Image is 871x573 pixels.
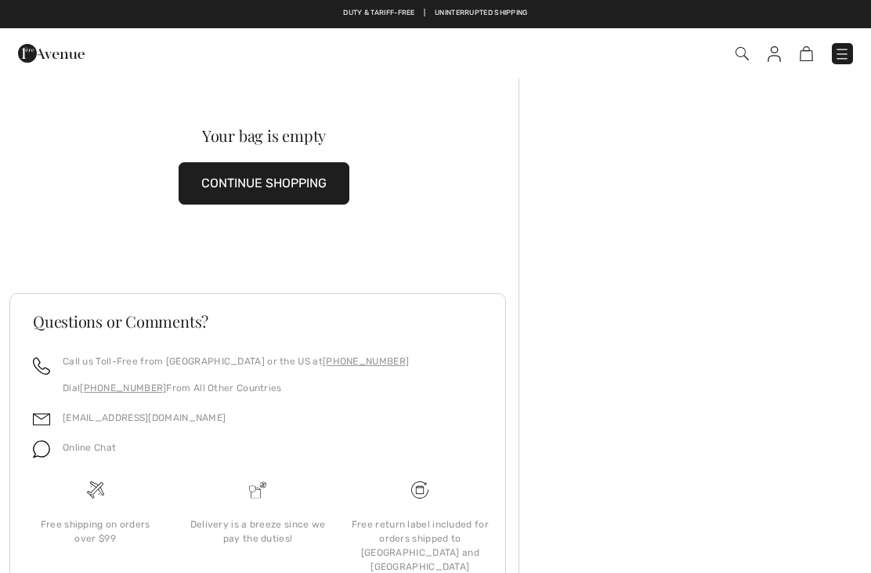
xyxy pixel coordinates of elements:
[179,162,349,205] button: CONTINUE SHOPPING
[735,47,749,60] img: Search
[411,481,428,499] img: Free shipping on orders over $99
[18,38,85,69] img: 1ère Avenue
[189,517,326,546] div: Delivery is a breeze since we pay the duties!
[87,481,104,499] img: Free shipping on orders over $99
[249,481,266,499] img: Delivery is a breeze since we pay the duties!
[768,46,781,62] img: My Info
[323,356,409,367] a: [PHONE_NUMBER]
[33,411,50,428] img: email
[63,381,409,395] p: Dial From All Other Countries
[63,354,409,368] p: Call us Toll-Free from [GEOGRAPHIC_DATA] or the US at
[35,128,493,143] div: Your bag is empty
[33,441,50,458] img: chat
[63,412,226,423] a: [EMAIL_ADDRESS][DOMAIN_NAME]
[18,45,85,60] a: 1ère Avenue
[800,46,813,61] img: Shopping Bag
[33,314,482,329] h3: Questions or Comments?
[27,517,164,546] div: Free shipping on orders over $99
[834,46,850,62] img: Menu
[33,357,50,375] img: call
[63,442,116,453] span: Online Chat
[80,383,166,393] a: [PHONE_NUMBER]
